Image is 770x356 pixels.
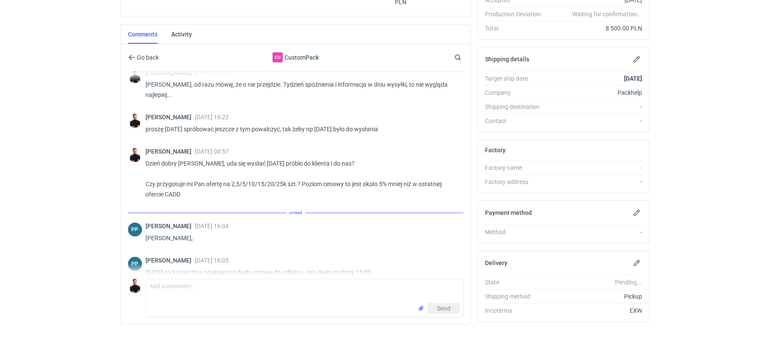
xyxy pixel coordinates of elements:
[485,259,507,266] h2: Delivery
[128,223,142,237] div: Paweł Puch
[128,69,142,83] img: Tomasz Kubiak
[195,69,229,76] span: [DATE] 16:21
[146,114,195,121] span: [PERSON_NAME]
[273,52,283,63] div: CustomPack
[485,147,506,154] h2: Factory
[485,306,548,315] div: Incoterms
[485,88,548,97] div: Company
[548,117,642,125] div: -
[128,257,142,271] figcaption: PP
[128,52,159,63] button: Go back
[548,178,642,186] div: -
[128,223,142,237] figcaption: PP
[195,114,229,121] span: [DATE] 16:22
[548,163,642,172] div: -
[485,103,548,111] div: Shipping destination
[485,178,548,186] div: Factory address
[128,257,142,271] div: Paweł Puch
[485,209,532,216] h2: Payment method
[485,117,548,125] div: Contact
[548,88,642,97] div: Packhelp
[453,52,480,63] input: Search
[225,52,366,63] div: CustomPack
[485,292,548,301] div: Shipping method
[437,305,451,311] span: Send
[287,208,305,217] span: unread
[195,257,229,264] span: [DATE] 16:05
[146,158,457,199] p: Dzień dobry [PERSON_NAME], uda się wysłać [DATE] próbki do klienta i do nas? Czy przygotuje mi Pa...
[548,103,642,111] div: -
[485,278,548,287] div: State
[615,279,642,286] em: Pending...
[485,56,529,63] h2: Shipping details
[128,25,158,44] a: Comments
[135,54,159,60] span: Go back
[128,279,142,293] img: Tomasz Kubiak
[146,69,195,76] span: [PERSON_NAME]
[632,258,642,268] button: Edit delivery details
[632,54,642,64] button: Edit shipping details
[548,24,642,33] div: 8 500.00 PLN
[171,25,192,44] a: Activity
[572,10,642,18] em: Waiting for confirmation...
[146,233,457,243] p: [PERSON_NAME],
[146,257,195,264] span: [PERSON_NAME]
[146,267,457,278] p: [DATE] na koniec dnia opakowania będą gotowe do odbioru - tak około godziny 15:00.
[128,148,142,162] img: Tomasz Kubiak
[128,114,142,128] img: Tomasz Kubiak
[146,148,195,155] span: [PERSON_NAME]
[146,79,457,100] p: [PERSON_NAME], od razu mówię, że o nie przejdzie. Tydzień spóźnienia i informacja w dniu wysyłki,...
[146,124,457,134] p: proszę [DATE] spróbować jeszcze z tym powalczyć, tak żeby np [DATE] było do wysłania
[624,75,642,82] strong: [DATE]
[632,208,642,218] button: Edit payment method
[548,292,642,301] div: Pickup
[195,223,229,229] span: [DATE] 16:04
[548,228,642,236] div: -
[273,52,283,63] figcaption: Cu
[195,148,229,155] span: [DATE] 08:57
[485,228,548,236] div: Method
[485,74,548,83] div: Target ship date
[146,223,195,229] span: [PERSON_NAME]
[485,10,548,18] div: Production Deviation
[485,163,548,172] div: Factory name
[485,24,548,33] div: Total
[428,303,460,314] button: Send
[548,306,642,315] div: EXW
